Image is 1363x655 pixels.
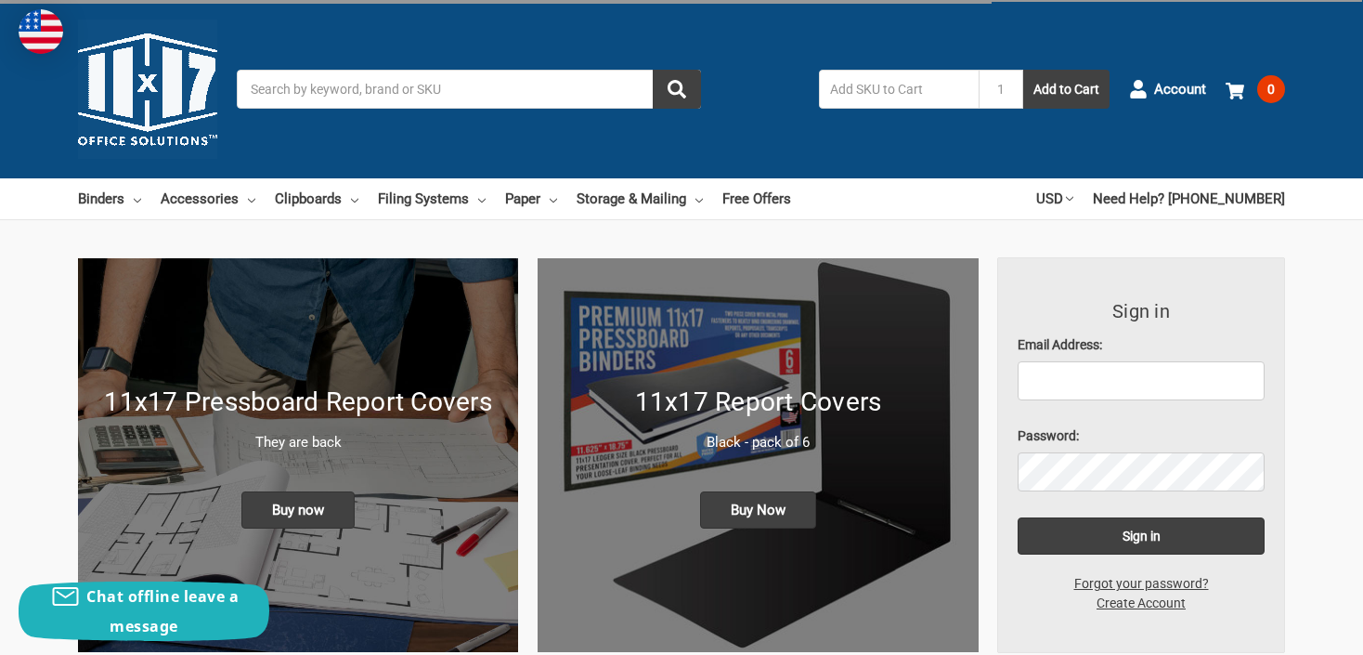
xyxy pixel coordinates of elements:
a: Storage & Mailing [577,178,703,219]
h1: 11x17 Pressboard Report Covers [97,383,499,422]
p: They are back [97,432,499,453]
img: 11x17 Report Covers [538,258,978,652]
a: Account [1129,65,1206,113]
a: USD [1036,178,1073,219]
label: Email Address: [1018,335,1266,355]
span: Account [1154,79,1206,100]
input: Search by keyword, brand or SKU [237,70,701,109]
a: New 11x17 Pressboard Binders 11x17 Pressboard Report Covers They are back Buy now [78,258,518,652]
h1: 11x17 Report Covers [557,383,958,422]
span: 0 [1257,75,1285,103]
img: duty and tax information for United States [19,9,63,54]
input: Add SKU to Cart [819,70,979,109]
a: Binders [78,178,141,219]
a: 11x17 Report Covers 11x17 Report Covers Black - pack of 6 Buy Now [538,258,978,652]
button: Chat offline leave a message [19,582,269,641]
a: 0 [1226,65,1285,113]
a: Need Help? [PHONE_NUMBER] [1093,178,1285,219]
img: New 11x17 Pressboard Binders [78,258,518,652]
h3: Sign in [1018,297,1266,325]
a: Free Offers [722,178,791,219]
span: Buy now [241,491,355,529]
a: Accessories [161,178,255,219]
span: Buy Now [700,491,816,529]
img: 11x17.com [78,20,217,159]
label: Password: [1018,426,1266,446]
p: Black - pack of 6 [557,432,958,453]
span: Chat offline leave a message [86,586,239,636]
a: Clipboards [275,178,358,219]
button: Add to Cart [1023,70,1110,109]
a: Paper [505,178,557,219]
a: Filing Systems [378,178,486,219]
